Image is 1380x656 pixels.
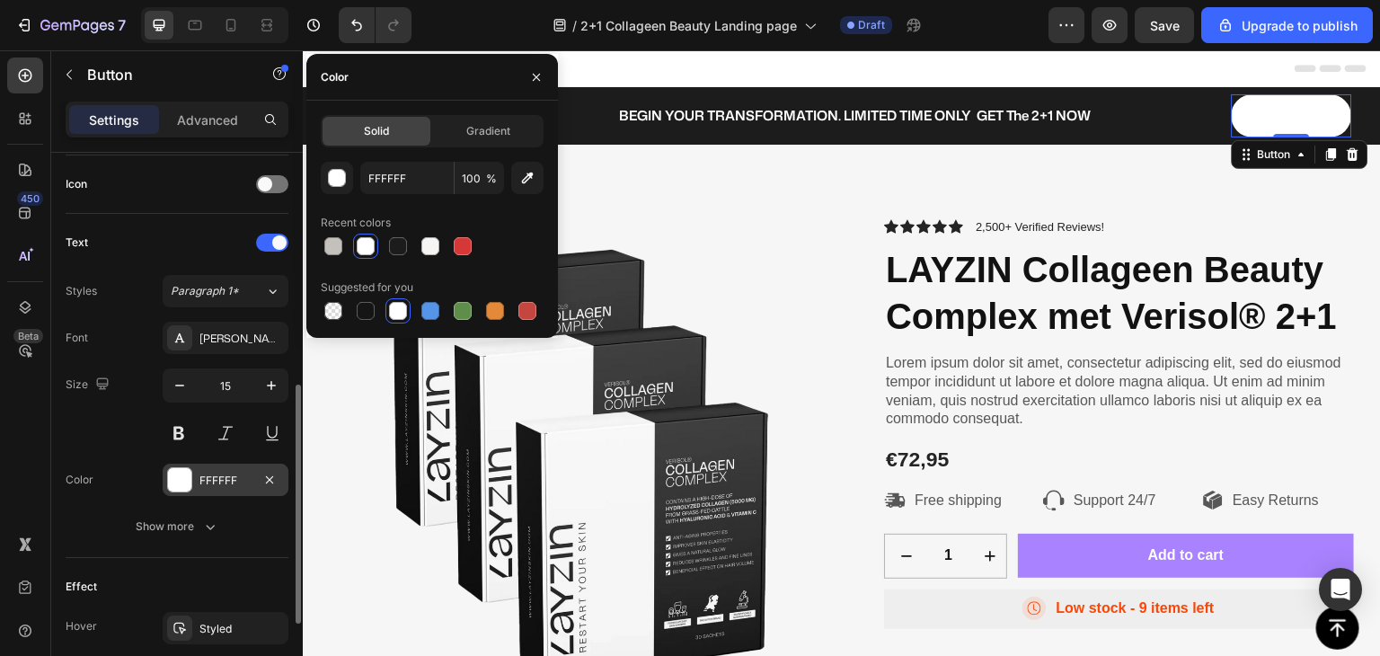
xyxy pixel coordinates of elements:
button: 7 [7,7,134,43]
p: Low stock - 9 items left [753,549,911,568]
div: Icon [66,176,87,192]
span: 2+1 Collageen Beauty Landing page [580,16,797,35]
p: Support 24/7 [771,441,854,460]
p: Lorem ipsum dolor sit amet, consectetur adipiscing elit, sed do eiusmod tempor incididunt ut labo... [583,304,1049,378]
span: / [572,16,577,35]
div: Font [66,330,88,346]
button: Show more [66,510,288,543]
button: Paragraph 1* [163,275,288,307]
div: Color [66,472,93,488]
iframe: Design area [303,50,1380,656]
div: Suggested for you [321,279,413,296]
div: €72,95 [581,394,648,425]
p: Settings [89,111,139,129]
div: FFFFFF [199,473,252,489]
div: Styles [66,283,97,299]
div: Styled [199,621,284,637]
div: Size [66,373,113,397]
div: Upgrade to publish [1216,16,1358,35]
button: Save [1135,7,1194,43]
button: Add to cart [715,483,1051,527]
div: Undo/Redo [339,7,411,43]
div: Beta [13,329,43,343]
div: Hover [66,618,97,634]
button: Upgrade to publish [1201,7,1373,43]
p: 7 [118,14,126,36]
input: Eg: FFFFFF [360,162,454,194]
button: increment [666,484,709,527]
div: Effect [66,579,97,595]
div: Color [321,69,349,85]
h1: LAYZIN Collageen Beauty Complex met Verisol® 2+1 [581,194,1051,291]
input: quantity [625,484,666,527]
div: Shop Now [951,57,1028,75]
p: Free shipping [612,441,699,460]
button: decrement [582,484,625,527]
div: Text [66,235,88,251]
div: Button [951,96,992,112]
div: 450 [17,191,43,206]
p: Button [87,64,240,85]
span: % [486,171,497,187]
div: Recent colors [321,215,391,231]
p: Advanced [177,111,238,129]
div: Open Intercom Messenger [1319,568,1362,611]
span: Gradient [466,123,510,139]
p: Easy Returns [930,441,1016,460]
span: Save [1150,18,1180,33]
div: Show more [136,518,219,536]
div: Add to cart [845,496,921,515]
p: 2,500+ Verified Reviews! [673,168,801,186]
span: Solid [364,123,389,139]
span: Draft [858,17,885,33]
div: [PERSON_NAME] [199,331,284,347]
span: Paragraph 1* [171,283,239,299]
